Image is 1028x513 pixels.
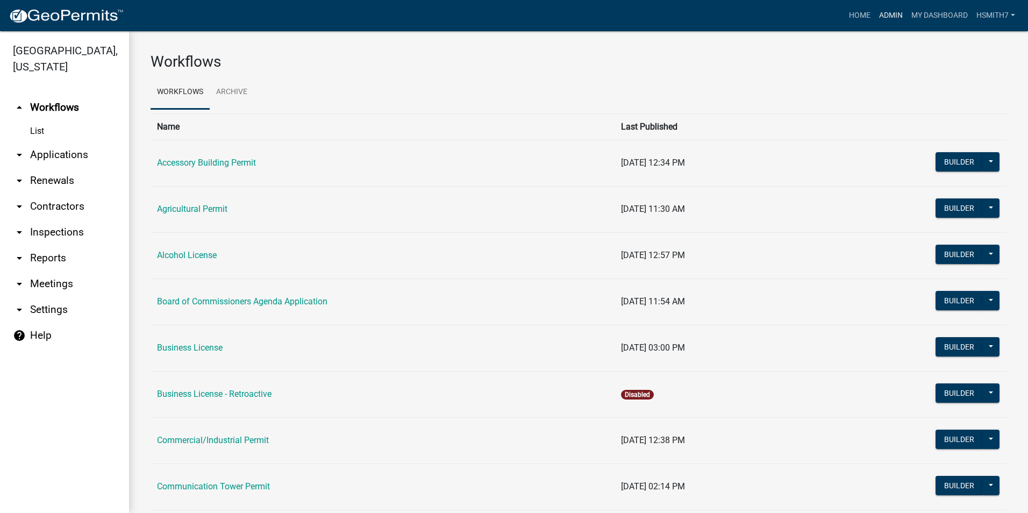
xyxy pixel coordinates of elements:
[157,204,227,214] a: Agricultural Permit
[151,113,615,140] th: Name
[13,101,26,114] i: arrow_drop_up
[615,113,809,140] th: Last Published
[13,303,26,316] i: arrow_drop_down
[621,435,685,445] span: [DATE] 12:38 PM
[210,75,254,110] a: Archive
[13,277,26,290] i: arrow_drop_down
[621,250,685,260] span: [DATE] 12:57 PM
[936,245,983,264] button: Builder
[621,204,685,214] span: [DATE] 11:30 AM
[845,5,875,26] a: Home
[151,75,210,110] a: Workflows
[936,198,983,218] button: Builder
[972,5,1019,26] a: hsmith7
[875,5,907,26] a: Admin
[907,5,972,26] a: My Dashboard
[621,158,685,168] span: [DATE] 12:34 PM
[157,481,270,491] a: Communication Tower Permit
[936,152,983,172] button: Builder
[157,435,269,445] a: Commercial/Industrial Permit
[936,291,983,310] button: Builder
[151,53,1006,71] h3: Workflows
[157,296,327,307] a: Board of Commissioners Agenda Application
[621,390,654,400] span: Disabled
[157,158,256,168] a: Accessory Building Permit
[13,148,26,161] i: arrow_drop_down
[13,226,26,239] i: arrow_drop_down
[621,481,685,491] span: [DATE] 02:14 PM
[621,296,685,307] span: [DATE] 11:54 AM
[13,329,26,342] i: help
[936,383,983,403] button: Builder
[157,343,223,353] a: Business License
[157,250,217,260] a: Alcohol License
[13,200,26,213] i: arrow_drop_down
[621,343,685,353] span: [DATE] 03:00 PM
[157,389,272,399] a: Business License - Retroactive
[13,174,26,187] i: arrow_drop_down
[936,476,983,495] button: Builder
[13,252,26,265] i: arrow_drop_down
[936,430,983,449] button: Builder
[936,337,983,357] button: Builder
